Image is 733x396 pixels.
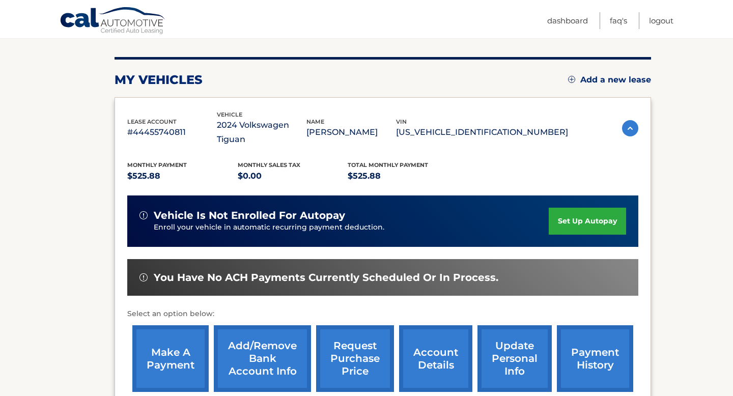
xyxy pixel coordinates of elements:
[557,325,633,392] a: payment history
[547,12,588,29] a: Dashboard
[348,169,458,183] p: $525.88
[238,169,348,183] p: $0.00
[568,75,651,85] a: Add a new lease
[154,271,498,284] span: You have no ACH payments currently scheduled or in process.
[139,211,148,219] img: alert-white.svg
[115,72,203,88] h2: my vehicles
[217,111,242,118] span: vehicle
[610,12,627,29] a: FAQ's
[132,325,209,392] a: make a payment
[127,308,638,320] p: Select an option below:
[127,118,177,125] span: lease account
[127,161,187,168] span: Monthly Payment
[568,76,575,83] img: add.svg
[154,222,549,233] p: Enroll your vehicle in automatic recurring payment deduction.
[649,12,673,29] a: Logout
[477,325,552,392] a: update personal info
[306,118,324,125] span: name
[238,161,300,168] span: Monthly sales Tax
[306,125,396,139] p: [PERSON_NAME]
[399,325,472,392] a: account details
[217,118,306,147] p: 2024 Volkswagen Tiguan
[139,273,148,281] img: alert-white.svg
[316,325,394,392] a: request purchase price
[549,208,626,235] a: set up autopay
[127,125,217,139] p: #44455740811
[127,169,238,183] p: $525.88
[214,325,311,392] a: Add/Remove bank account info
[60,7,166,36] a: Cal Automotive
[154,209,345,222] span: vehicle is not enrolled for autopay
[348,161,428,168] span: Total Monthly Payment
[396,125,568,139] p: [US_VEHICLE_IDENTIFICATION_NUMBER]
[396,118,407,125] span: vin
[622,120,638,136] img: accordion-active.svg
